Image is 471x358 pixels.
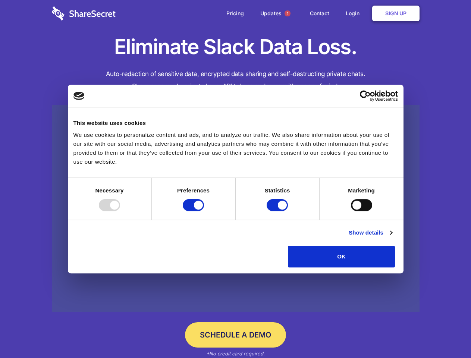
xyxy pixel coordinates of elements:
a: Wistia video thumbnail [52,105,420,312]
img: logo-wordmark-white-trans-d4663122ce5f474addd5e946df7df03e33cb6a1c49d2221995e7729f52c070b2.svg [52,6,116,21]
a: Contact [302,2,337,25]
span: 1 [285,10,291,16]
strong: Statistics [265,187,290,194]
div: We use cookies to personalize content and ads, and to analyze our traffic. We also share informat... [73,131,398,166]
a: Login [338,2,371,25]
div: This website uses cookies [73,119,398,128]
a: Usercentrics Cookiebot - opens in a new window [333,90,398,101]
a: Sign Up [372,6,420,21]
a: Show details [349,228,392,237]
img: logo [73,92,85,100]
strong: Necessary [95,187,124,194]
h4: Auto-redaction of sensitive data, encrypted data sharing and self-destructing private chats. Shar... [52,68,420,92]
button: OK [288,246,395,267]
h1: Eliminate Slack Data Loss. [52,34,420,60]
strong: Marketing [348,187,375,194]
a: Schedule a Demo [185,322,286,348]
a: Pricing [219,2,251,25]
em: *No credit card required. [206,351,265,357]
strong: Preferences [177,187,210,194]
